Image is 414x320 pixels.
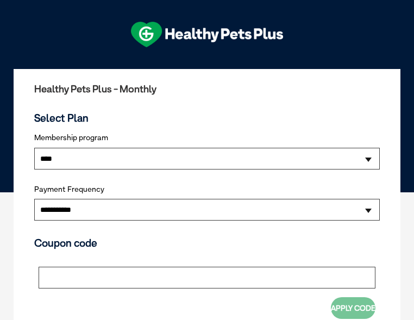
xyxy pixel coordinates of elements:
[34,185,104,194] label: Payment Frequency
[34,133,380,142] label: Membership program
[34,237,380,249] h3: Coupon code
[131,22,283,47] img: hpp-logo-landscape-green-white.png
[34,112,380,124] h3: Select Plan
[331,297,375,319] button: Apply Code
[34,84,380,95] h2: Healthy Pets Plus - Monthly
